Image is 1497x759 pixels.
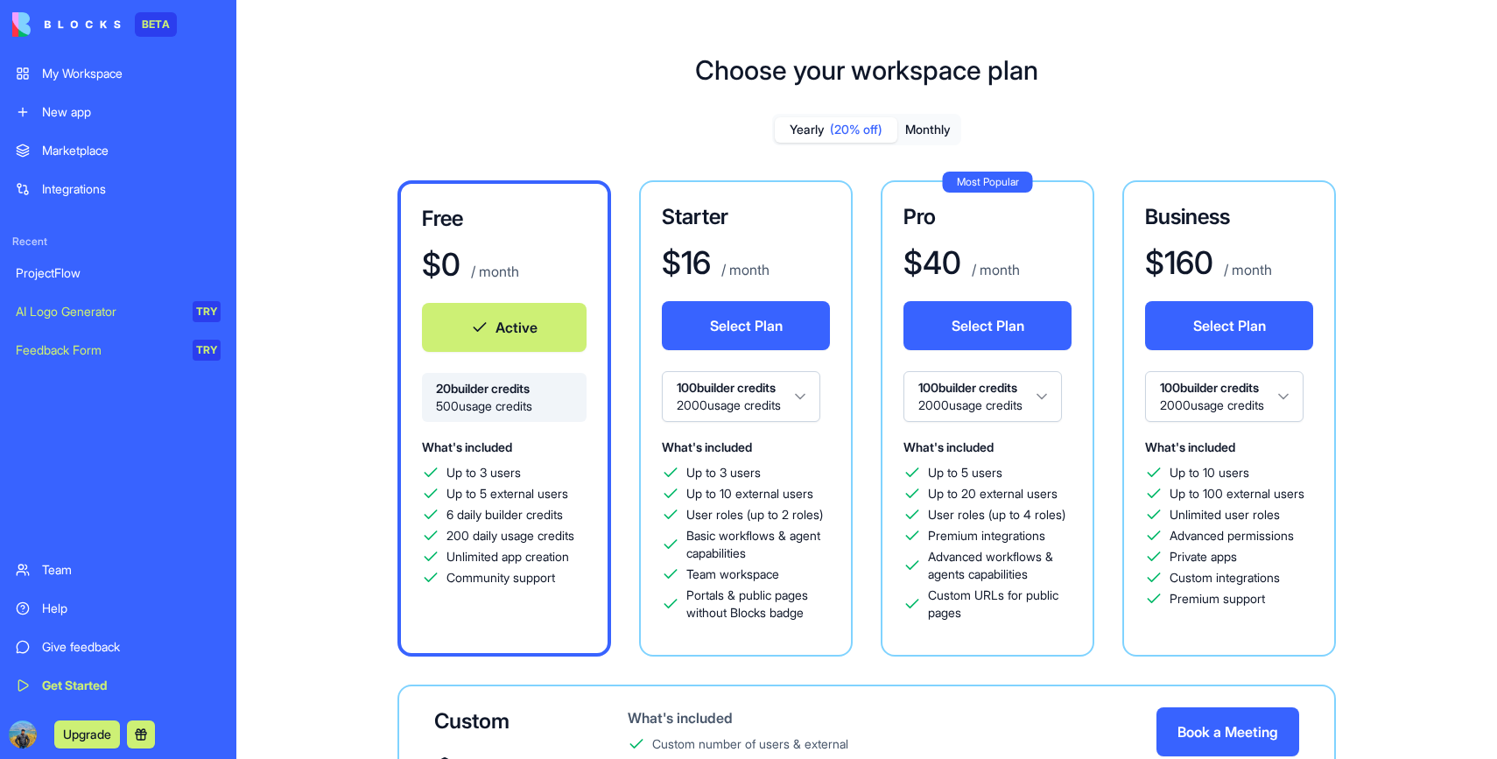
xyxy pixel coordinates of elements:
div: Marketplace [42,142,221,159]
span: Advanced permissions [1170,527,1294,545]
div: Give feedback [42,638,221,656]
button: Yearly [775,117,897,143]
div: Integrations [42,180,221,198]
h3: Pro [903,203,1072,231]
a: AI Logo GeneratorTRY [5,294,231,329]
span: Up to 5 external users [446,485,568,502]
a: Marketplace [5,133,231,168]
div: Team [42,561,221,579]
span: Custom URLs for public pages [928,587,1072,622]
a: BETA [12,12,177,37]
button: Active [422,303,587,352]
a: My Workspace [5,56,231,91]
a: New app [5,95,231,130]
a: Give feedback [5,629,231,664]
span: (20% off) [830,121,882,138]
a: Feedback FormTRY [5,333,231,368]
div: AI Logo Generator [16,303,180,320]
span: What's included [662,439,752,454]
p: / month [968,259,1020,280]
a: Help [5,591,231,626]
span: Basic workflows & agent capabilities [686,527,830,562]
div: My Workspace [42,65,221,82]
h3: Business [1145,203,1313,231]
span: Up to 5 users [928,464,1002,481]
span: 500 usage credits [436,397,573,415]
button: Upgrade [54,720,120,748]
div: Most Popular [943,172,1033,193]
div: What's included [628,707,872,728]
button: Monthly [897,117,959,143]
div: Get Started [42,677,221,694]
div: TRY [193,301,221,322]
span: Unlimited user roles [1170,506,1280,524]
h1: $ 160 [1145,245,1213,280]
p: / month [467,261,519,282]
h1: $ 0 [422,247,460,282]
span: Up to 10 external users [686,485,813,502]
button: Select Plan [903,301,1072,350]
span: What's included [903,439,994,454]
span: 6 daily builder credits [446,506,563,524]
a: Upgrade [54,725,120,742]
div: Custom [434,707,572,735]
img: logo [12,12,121,37]
button: Select Plan [662,301,830,350]
a: Integrations [5,172,231,207]
span: Private apps [1170,548,1237,566]
div: Help [42,600,221,617]
button: Book a Meeting [1156,707,1299,756]
p: / month [718,259,770,280]
span: Custom integrations [1170,569,1280,587]
span: Community support [446,569,555,587]
span: Team workspace [686,566,779,583]
span: Advanced workflows & agents capabilities [928,548,1072,583]
h1: $ 40 [903,245,961,280]
span: Up to 20 external users [928,485,1058,502]
span: What's included [1145,439,1235,454]
span: User roles (up to 4 roles) [928,506,1065,524]
div: TRY [193,340,221,361]
span: 20 builder credits [436,380,573,397]
a: ProjectFlow [5,256,231,291]
div: New app [42,103,221,121]
span: Up to 3 users [446,464,521,481]
span: Up to 10 users [1170,464,1249,481]
span: User roles (up to 2 roles) [686,506,823,524]
span: What's included [422,439,512,454]
button: Select Plan [1145,301,1313,350]
span: Up to 100 external users [1170,485,1304,502]
span: Up to 3 users [686,464,761,481]
h1: Choose your workspace plan [695,54,1038,86]
a: Team [5,552,231,587]
h3: Free [422,205,587,233]
div: Feedback Form [16,341,180,359]
span: Unlimited app creation [446,548,569,566]
span: 200 daily usage credits [446,527,574,545]
h3: Starter [662,203,830,231]
span: Premium support [1170,590,1265,608]
span: Portals & public pages without Blocks badge [686,587,830,622]
img: ACg8ocJ3SFFJP6TGvDLUOI_ZrRaWnoxgjxQO39TFNtaBsjyXYWFbiEbA=s96-c [9,720,37,748]
p: / month [1220,259,1272,280]
span: Premium integrations [928,527,1045,545]
div: BETA [135,12,177,37]
h1: $ 16 [662,245,711,280]
div: ProjectFlow [16,264,221,282]
a: Get Started [5,668,231,703]
span: Recent [5,235,231,249]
